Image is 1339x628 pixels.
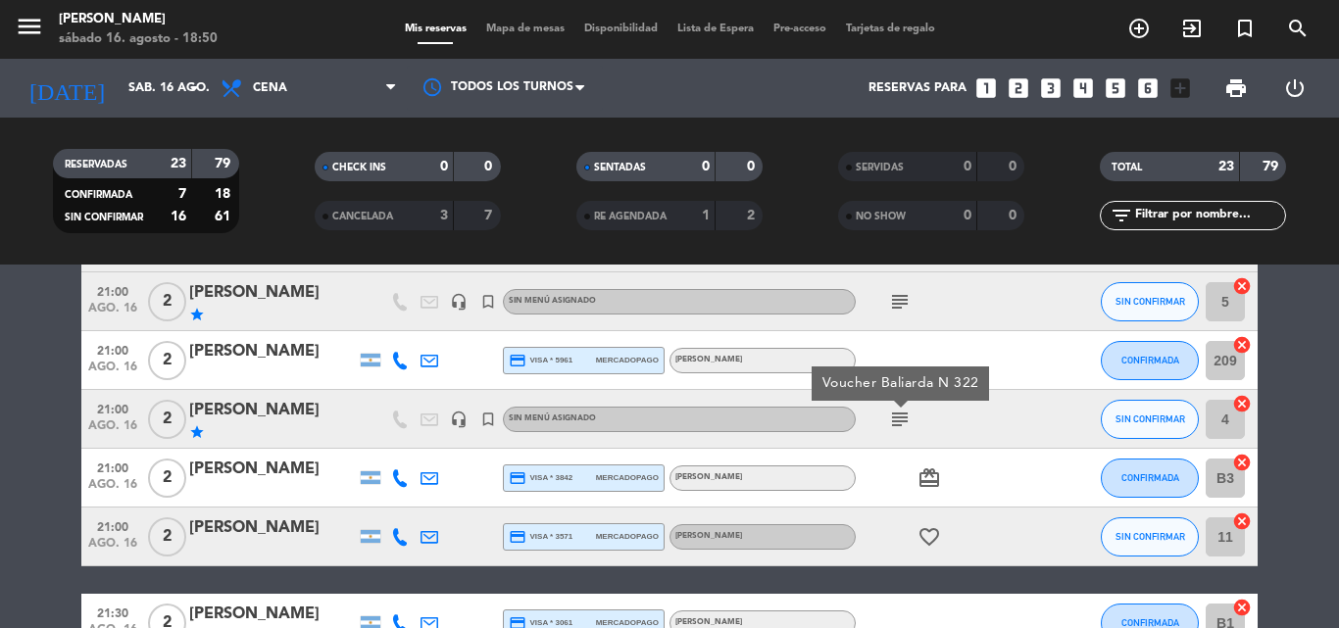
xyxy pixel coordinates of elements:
i: looks_3 [1038,75,1064,101]
i: headset_mic [450,293,468,311]
span: Mapa de mesas [476,24,574,34]
i: cancel [1232,598,1252,617]
strong: 0 [964,209,971,222]
i: add_box [1167,75,1193,101]
span: [PERSON_NAME] [675,618,742,626]
span: 2 [148,459,186,498]
span: RESERVADAS [65,160,127,169]
i: cancel [1232,394,1252,413]
button: CONFIRMADA [1101,341,1199,380]
input: Filtrar por nombre... [1133,205,1285,226]
strong: 61 [215,210,234,223]
i: subject [888,408,912,431]
i: credit_card [509,352,526,369]
span: SIN CONFIRMAR [65,213,143,222]
span: 21:00 [88,456,137,478]
i: exit_to_app [1180,17,1204,40]
span: [PERSON_NAME] [675,532,742,540]
strong: 2 [747,209,759,222]
div: [PERSON_NAME] [59,10,218,29]
span: 21:00 [88,279,137,302]
span: ago. 16 [88,478,137,501]
div: Voucher Baliarda N 322 [822,373,979,394]
strong: 0 [702,160,710,173]
span: mercadopago [596,530,659,543]
i: credit_card [509,469,526,487]
span: TOTAL [1112,163,1142,172]
span: [PERSON_NAME] [675,356,742,363]
span: visa * 3571 [509,528,572,546]
strong: 16 [171,210,186,223]
button: SIN CONFIRMAR [1101,517,1199,556]
span: 21:30 [88,601,137,623]
span: Cena [253,81,287,95]
span: ago. 16 [88,419,137,442]
span: SIN CONFIRMAR [1116,413,1185,424]
div: sábado 16. agosto - 18:50 [59,29,218,49]
strong: 0 [1009,160,1020,173]
strong: 79 [215,157,234,170]
span: 2 [148,282,186,321]
span: Lista de Espera [668,24,764,34]
i: cancel [1232,276,1252,296]
span: Pre-acceso [764,24,836,34]
strong: 0 [1009,209,1020,222]
div: [PERSON_NAME] [189,515,356,541]
i: turned_in_not [479,411,497,428]
span: ago. 16 [88,361,137,383]
strong: 18 [215,187,234,201]
strong: 7 [484,209,496,222]
i: cancel [1232,511,1252,531]
i: turned_in_not [479,293,497,311]
span: RE AGENDADA [594,212,667,221]
strong: 23 [171,157,186,170]
button: SIN CONFIRMAR [1101,400,1199,439]
strong: 0 [484,160,496,173]
div: [PERSON_NAME] [189,602,356,627]
span: Tarjetas de regalo [836,24,945,34]
i: search [1286,17,1310,40]
span: 21:00 [88,397,137,419]
i: star [189,307,205,322]
i: looks_two [1006,75,1031,101]
span: Sin menú asignado [509,414,596,422]
span: mercadopago [596,471,659,484]
i: turned_in_not [1233,17,1257,40]
span: 2 [148,341,186,380]
div: [PERSON_NAME] [189,280,356,306]
i: cancel [1232,335,1252,355]
span: 21:00 [88,338,137,361]
span: NO SHOW [856,212,906,221]
i: looks_5 [1103,75,1128,101]
i: card_giftcard [917,466,941,490]
span: ago. 16 [88,537,137,559]
i: favorite_border [917,525,941,549]
i: menu [15,12,44,41]
strong: 3 [440,209,448,222]
span: SENTADAS [594,163,646,172]
span: CHECK INS [332,163,386,172]
div: [PERSON_NAME] [189,398,356,423]
strong: 0 [440,160,448,173]
span: SIN CONFIRMAR [1116,531,1185,542]
strong: 7 [178,187,186,201]
span: SERVIDAS [856,163,904,172]
strong: 23 [1218,160,1234,173]
span: CONFIRMADA [65,190,132,200]
span: visa * 3842 [509,469,572,487]
i: add_circle_outline [1127,17,1151,40]
span: Disponibilidad [574,24,668,34]
i: power_settings_new [1283,76,1307,100]
span: print [1224,76,1248,100]
span: CONFIRMADA [1121,355,1179,365]
i: cancel [1232,453,1252,472]
button: SIN CONFIRMAR [1101,282,1199,321]
strong: 0 [747,160,759,173]
span: CANCELADA [332,212,393,221]
strong: 1 [702,209,710,222]
span: ago. 16 [88,302,137,324]
i: looks_one [973,75,999,101]
span: Reservas para [868,81,967,95]
span: mercadopago [596,354,659,366]
i: [DATE] [15,67,119,110]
